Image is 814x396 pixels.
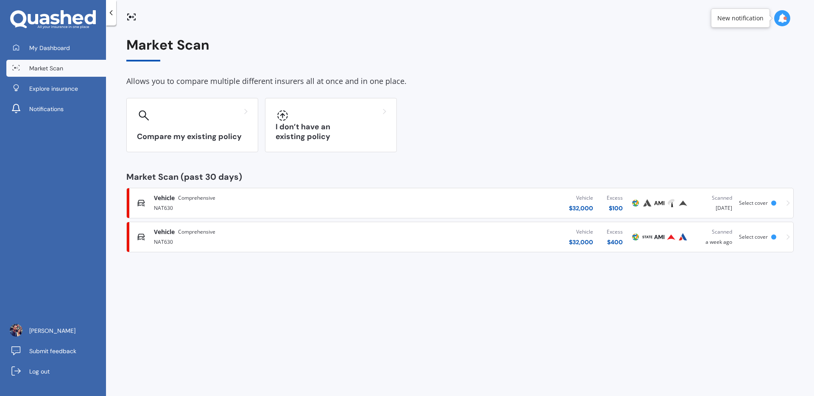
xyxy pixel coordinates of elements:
div: Excess [607,194,623,202]
a: VehicleComprehensiveNAT630Vehicle$32,000Excess$100ProtectaAutosureAMITowerProvidentScanned[DATE]S... [126,188,794,218]
span: Select cover [739,199,768,206]
span: Comprehensive [178,228,215,236]
div: Scanned [696,228,732,236]
div: $ 400 [607,238,623,246]
span: [PERSON_NAME] [29,326,75,335]
a: [PERSON_NAME] [6,322,106,339]
a: Explore insurance [6,80,106,97]
div: Scanned [696,194,732,202]
span: Notifications [29,105,64,113]
img: Protecta [630,232,641,242]
img: Tower [666,198,676,208]
a: VehicleComprehensiveNAT630Vehicle$32,000Excess$400ProtectaStateAMIProvidentAutosureScanneda week ... [126,222,794,252]
div: $ 100 [607,204,623,212]
img: Autosure [642,198,652,208]
div: Vehicle [569,194,593,202]
div: Market Scan (past 30 days) [126,173,794,181]
div: Market Scan [126,37,794,61]
span: My Dashboard [29,44,70,52]
a: Market Scan [6,60,106,77]
a: Submit feedback [6,343,106,360]
div: a week ago [696,228,732,246]
div: NAT630 [154,202,383,212]
a: Log out [6,363,106,380]
a: My Dashboard [6,39,106,56]
img: AMI [654,198,664,208]
span: Log out [29,367,50,376]
span: Vehicle [154,228,175,236]
div: $ 32,000 [569,204,593,212]
img: State [642,232,652,242]
span: Explore insurance [29,84,78,93]
h3: I don’t have an existing policy [276,122,386,142]
div: New notification [717,14,764,22]
div: [DATE] [696,194,732,212]
span: Comprehensive [178,194,215,202]
a: Notifications [6,100,106,117]
span: Vehicle [154,194,175,202]
span: Market Scan [29,64,63,73]
div: Excess [607,228,623,236]
div: NAT630 [154,236,383,246]
img: Provident [666,232,676,242]
div: Vehicle [569,228,593,236]
span: Submit feedback [29,347,76,355]
img: ACg8ocJ1hz4pqYtWO0pw8eIMrFh2EY2STAovBhXWFMOpwgTZ08hSAq7D=s96-c [10,324,22,337]
h3: Compare my existing policy [137,132,248,142]
img: Protecta [630,198,641,208]
img: Provident [678,198,688,208]
span: Select cover [739,233,768,240]
div: $ 32,000 [569,238,593,246]
img: AMI [654,232,664,242]
img: Autosure [678,232,688,242]
div: Allows you to compare multiple different insurers all at once and in one place. [126,75,794,88]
